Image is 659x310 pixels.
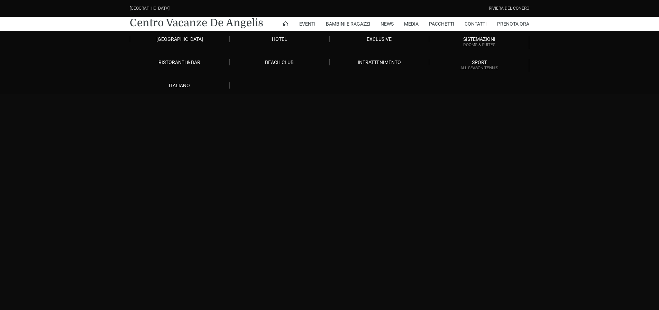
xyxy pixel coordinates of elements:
a: Media [404,17,419,31]
a: Pacchetti [429,17,454,31]
a: Beach Club [230,59,330,65]
div: [GEOGRAPHIC_DATA] [130,5,170,12]
a: Hotel [230,36,330,42]
a: Centro Vacanze De Angelis [130,16,263,30]
a: Prenota Ora [497,17,529,31]
small: Rooms & Suites [429,42,529,48]
a: Eventi [299,17,315,31]
span: Italiano [169,83,190,88]
small: All Season Tennis [429,65,529,71]
a: Exclusive [330,36,430,42]
a: [GEOGRAPHIC_DATA] [130,36,230,42]
a: SistemazioniRooms & Suites [429,36,529,49]
a: News [381,17,394,31]
a: Italiano [130,82,230,89]
a: Bambini e Ragazzi [326,17,370,31]
a: Intrattenimento [330,59,430,65]
div: Riviera Del Conero [489,5,529,12]
a: Contatti [465,17,487,31]
a: SportAll Season Tennis [429,59,529,72]
a: Ristoranti & Bar [130,59,230,65]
